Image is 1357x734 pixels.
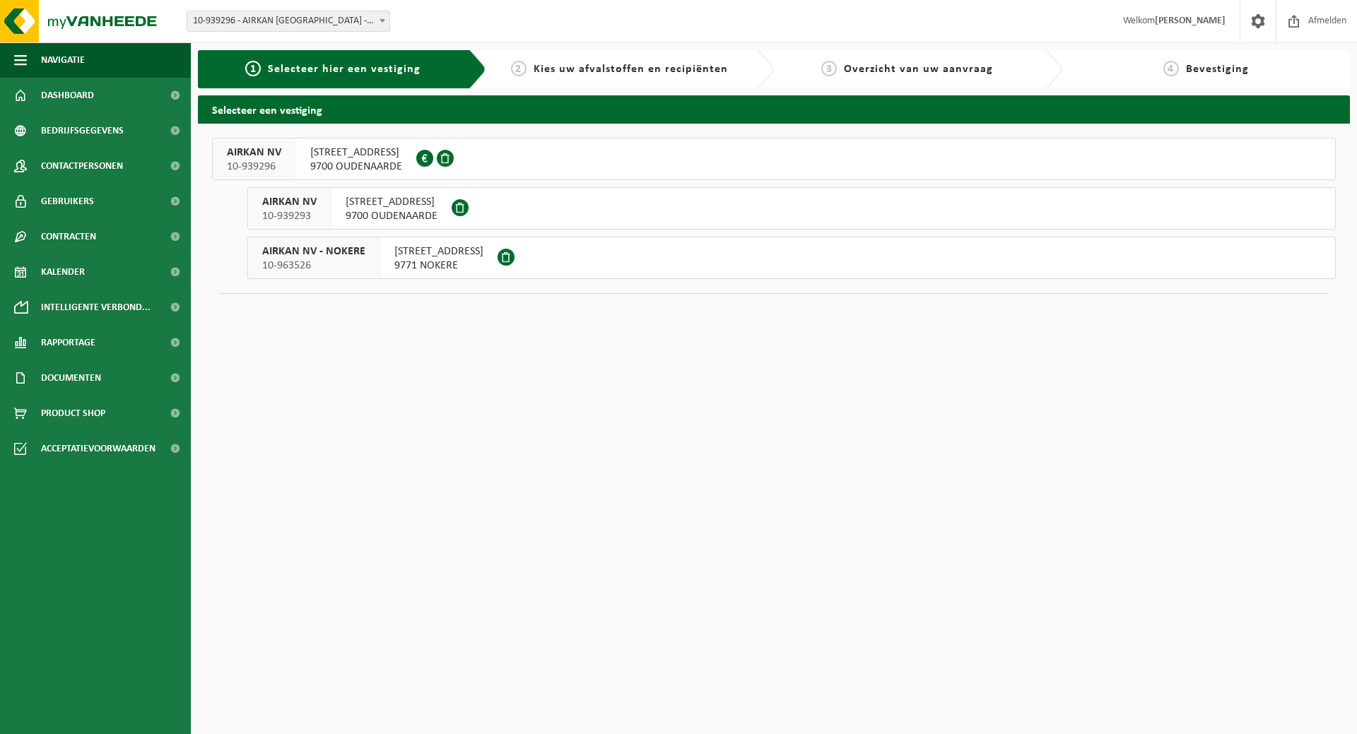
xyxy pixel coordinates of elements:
span: [STREET_ADDRESS] [310,146,402,160]
span: 10-963526 [262,259,365,273]
span: AIRKAN NV - NOKERE [262,244,365,259]
span: AIRKAN NV [227,146,281,160]
span: Gebruikers [41,184,94,219]
span: Bevestiging [1186,64,1249,75]
span: 10-939296 - AIRKAN NV - OUDENAARDE [187,11,389,31]
span: Contactpersonen [41,148,123,184]
span: 2 [511,61,527,76]
span: 9700 OUDENAARDE [310,160,402,174]
span: Bedrijfsgegevens [41,113,124,148]
span: Navigatie [41,42,85,78]
span: Contracten [41,219,96,254]
span: Product Shop [41,396,105,431]
span: 9700 OUDENAARDE [346,209,437,223]
span: [STREET_ADDRESS] [394,244,483,259]
span: Rapportage [41,325,95,360]
span: Kalender [41,254,85,290]
strong: [PERSON_NAME] [1155,16,1226,26]
button: AIRKAN NV 10-939296 [STREET_ADDRESS]9700 OUDENAARDE [212,138,1336,180]
span: 4 [1163,61,1179,76]
span: 3 [821,61,837,76]
span: Selecteer hier een vestiging [268,64,421,75]
span: Acceptatievoorwaarden [41,431,155,466]
span: AIRKAN NV [262,195,317,209]
span: [STREET_ADDRESS] [346,195,437,209]
span: 10-939293 [262,209,317,223]
span: Documenten [41,360,101,396]
button: AIRKAN NV - NOKERE 10-963526 [STREET_ADDRESS]9771 NOKERE [247,237,1336,279]
span: Overzicht van uw aanvraag [844,64,993,75]
h2: Selecteer een vestiging [198,95,1350,123]
span: 10-939296 - AIRKAN NV - OUDENAARDE [187,11,390,32]
span: Intelligente verbond... [41,290,151,325]
span: Dashboard [41,78,94,113]
span: 10-939296 [227,160,281,174]
button: AIRKAN NV 10-939293 [STREET_ADDRESS]9700 OUDENAARDE [247,187,1336,230]
span: 1 [245,61,261,76]
span: Kies uw afvalstoffen en recipiënten [534,64,728,75]
span: 9771 NOKERE [394,259,483,273]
